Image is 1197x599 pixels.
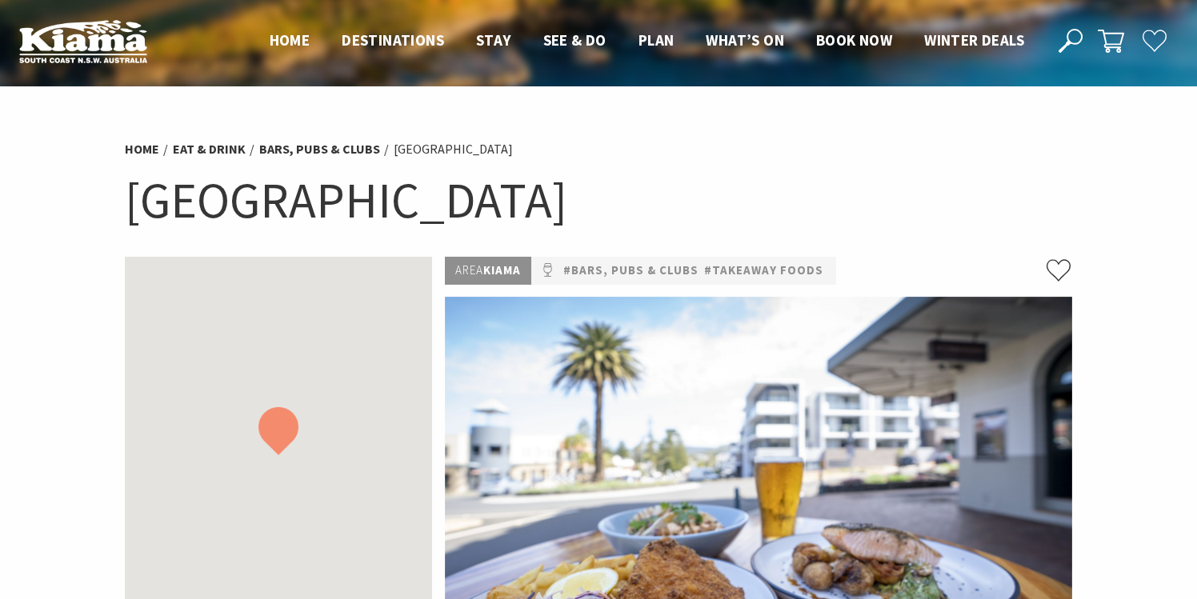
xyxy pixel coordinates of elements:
[19,19,147,63] img: Kiama Logo
[125,168,1072,233] h1: [GEOGRAPHIC_DATA]
[394,139,513,160] li: [GEOGRAPHIC_DATA]
[342,30,444,50] span: Destinations
[563,261,699,281] a: #Bars, Pubs & Clubs
[254,28,1040,54] nav: Main Menu
[704,261,823,281] a: #Takeaway Foods
[259,141,380,158] a: Bars, Pubs & Clubs
[445,257,531,285] p: Kiama
[125,141,159,158] a: Home
[816,30,892,50] span: Book now
[543,30,607,50] span: See & Do
[639,30,675,50] span: Plan
[476,30,511,50] span: Stay
[706,30,784,50] span: What’s On
[924,30,1024,50] span: Winter Deals
[173,141,246,158] a: Eat & Drink
[455,262,483,278] span: Area
[270,30,310,50] span: Home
